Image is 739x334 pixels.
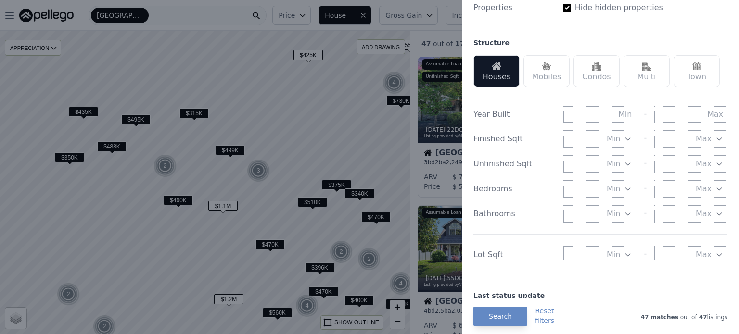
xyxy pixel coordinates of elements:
div: Multi [624,55,670,87]
div: Last status update [473,291,727,300]
span: Max [696,158,712,170]
div: Unfinished Sqft [473,158,556,170]
img: Multi [642,62,651,71]
button: Resetfilters [535,306,554,325]
div: Mobiles [523,55,570,87]
div: out of listings [554,311,727,321]
div: Bathrooms [473,208,556,220]
span: 47 [697,314,707,321]
div: Finished Sqft [473,133,556,145]
span: Max [696,208,712,220]
img: Condos [592,62,601,71]
div: Structure [473,38,510,48]
div: Year Built [473,109,556,120]
button: Max [654,205,727,223]
span: Min [607,249,620,260]
div: Houses [473,55,520,87]
div: - [644,180,647,198]
div: Lot Sqft [473,249,556,260]
span: Max [696,133,712,145]
button: Max [654,155,727,173]
div: - [644,246,647,263]
img: Town [692,62,701,71]
button: Min [563,130,637,148]
img: Houses [492,62,501,71]
button: Max [654,130,727,148]
button: Min [563,246,637,263]
div: Properties [473,2,556,13]
button: Min [563,180,637,198]
div: Condos [573,55,620,87]
div: Town [674,55,720,87]
input: Min [563,106,637,123]
span: Min [607,208,620,220]
div: Bedrooms [473,183,556,195]
button: Max [654,246,727,263]
span: Max [696,183,712,195]
div: - [644,130,647,148]
span: Max [696,249,712,260]
span: Min [607,133,620,145]
label: Hide hidden properties [575,2,663,13]
div: - [644,106,647,123]
div: - [644,155,647,173]
input: Max [654,106,727,123]
span: Min [607,183,620,195]
button: Min [563,155,637,173]
img: Mobiles [542,62,551,71]
button: Min [563,205,637,223]
div: - [644,205,647,223]
span: 47 matches [641,314,678,321]
span: Min [607,158,620,170]
button: Max [654,180,727,198]
button: Search [473,307,527,326]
